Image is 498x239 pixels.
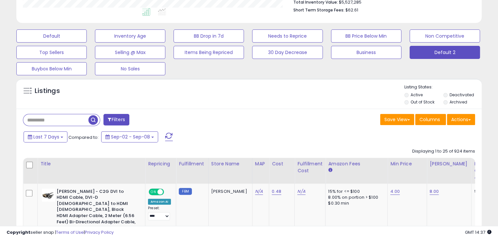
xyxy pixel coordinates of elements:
button: No Sales [95,62,165,75]
span: Columns [419,116,440,123]
div: Displaying 1 to 25 of 924 items [412,148,475,155]
h5: Listings [35,86,60,96]
a: N/A [255,188,263,195]
div: Repricing [148,160,173,167]
button: BB Price Below Min [331,29,401,43]
button: Default 2 [410,46,480,59]
button: Default [16,29,87,43]
label: Deactivated [449,92,474,98]
a: 0.48 [272,188,281,195]
div: MAP [255,160,266,167]
p: Listing States: [404,84,482,90]
span: Sep-02 - Sep-08 [111,134,150,140]
div: $0.30 min [328,200,382,206]
span: 2025-09-16 14:37 GMT [465,229,491,235]
a: Privacy Policy [85,229,114,235]
label: Archived [449,99,467,105]
span: $62.61 [345,7,358,13]
div: 8.00% on portion > $100 [328,194,382,200]
span: Last 7 Days [33,134,59,140]
button: Buybox Below Min [16,62,87,75]
button: Actions [447,114,475,125]
span: Compared to: [68,134,99,140]
button: BB Drop in 7d [174,29,244,43]
div: 15% for <= $100 [328,189,382,194]
div: Amazon Fees [328,160,385,167]
button: 30 Day Decrease [252,46,323,59]
strong: Copyright [7,229,30,235]
button: Selling @ Max [95,46,165,59]
b: [PERSON_NAME] - C2G DVI to HDMI Cable, DVI-D [DEMOGRAPHIC_DATA] to HDMI [DEMOGRAPHIC_DATA], Black... [57,189,136,233]
div: [PERSON_NAME] [211,189,247,194]
div: Cost [272,160,292,167]
button: Top Sellers [16,46,87,59]
a: Terms of Use [56,229,84,235]
div: Amazon AI [148,199,171,205]
a: N/A [297,188,305,195]
label: Out of Stock [411,99,434,105]
div: Preset: [148,206,171,221]
div: Fulfillment Cost [297,160,323,174]
img: 31I86NtrD8L._SL40_.jpg [42,189,55,202]
button: Non Competitive [410,29,480,43]
button: Items Being Repriced [174,46,244,59]
span: OFF [163,189,174,194]
small: Amazon Fees. [328,167,332,173]
button: Save View [380,114,414,125]
button: Needs to Reprice [252,29,323,43]
div: seller snap | | [7,230,114,236]
a: 4.00 [390,188,400,195]
div: [PERSON_NAME] [430,160,469,167]
span: ON [149,189,157,194]
b: Short Term Storage Fees: [293,7,344,13]
div: Min Price [390,160,424,167]
button: Columns [415,114,446,125]
button: Filters [103,114,129,125]
button: Inventory Age [95,29,165,43]
div: Fulfillment [179,160,205,167]
button: Last 7 Days [24,131,67,142]
div: 547 [474,189,494,194]
div: Title [40,160,142,167]
small: FBM [179,188,192,195]
button: Business [331,46,401,59]
button: Sep-02 - Sep-08 [101,131,158,142]
div: Store Name [211,160,249,167]
a: 8.00 [430,188,439,195]
div: Fulfillable Quantity [474,160,497,174]
label: Active [411,92,423,98]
